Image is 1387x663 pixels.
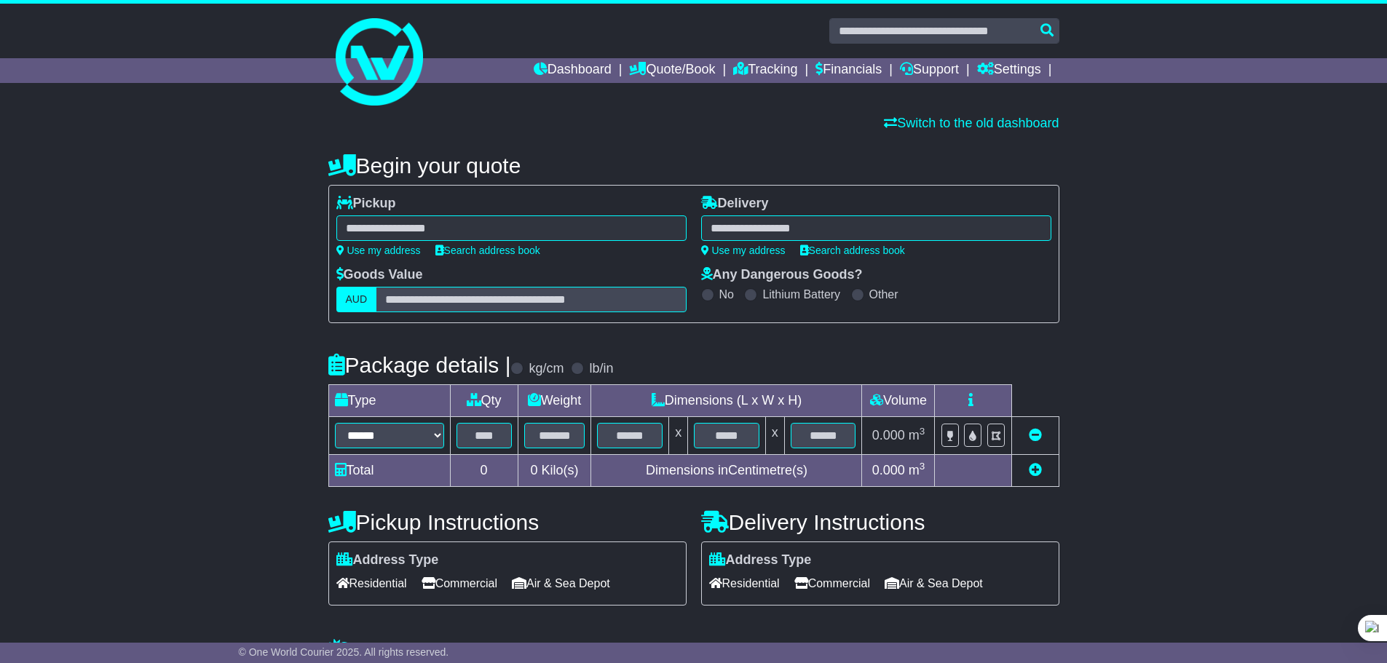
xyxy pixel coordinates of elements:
[450,385,518,417] td: Qty
[709,552,812,568] label: Address Type
[512,572,610,595] span: Air & Sea Depot
[900,58,959,83] a: Support
[719,287,734,301] label: No
[1029,428,1042,442] a: Remove this item
[422,572,497,595] span: Commercial
[336,572,407,595] span: Residential
[336,287,377,312] label: AUD
[328,510,687,534] h4: Pickup Instructions
[328,455,450,487] td: Total
[669,417,688,455] td: x
[701,510,1059,534] h4: Delivery Instructions
[1029,463,1042,477] a: Add new item
[336,267,423,283] label: Goods Value
[977,58,1041,83] a: Settings
[885,572,983,595] span: Air & Sea Depot
[589,361,613,377] label: lb/in
[435,245,540,256] a: Search address book
[920,426,925,437] sup: 3
[518,385,591,417] td: Weight
[629,58,715,83] a: Quote/Book
[733,58,797,83] a: Tracking
[591,385,862,417] td: Dimensions (L x W x H)
[800,245,905,256] a: Search address book
[701,245,786,256] a: Use my address
[872,428,905,442] span: 0.000
[909,463,925,477] span: m
[328,385,450,417] td: Type
[765,417,784,455] td: x
[328,353,511,377] h4: Package details |
[591,455,862,487] td: Dimensions in Centimetre(s)
[336,245,421,256] a: Use my address
[450,455,518,487] td: 0
[709,572,780,595] span: Residential
[328,638,1059,662] h4: Warranty & Insurance
[328,154,1059,178] h4: Begin your quote
[239,646,449,658] span: © One World Courier 2025. All rights reserved.
[869,287,898,301] label: Other
[762,287,840,301] label: Lithium Battery
[336,196,396,212] label: Pickup
[909,428,925,442] span: m
[518,455,591,487] td: Kilo(s)
[534,58,612,83] a: Dashboard
[530,463,537,477] span: 0
[862,385,935,417] td: Volume
[529,361,564,377] label: kg/cm
[701,196,769,212] label: Delivery
[701,267,863,283] label: Any Dangerous Goods?
[920,461,925,472] sup: 3
[872,463,905,477] span: 0.000
[794,572,870,595] span: Commercial
[884,116,1059,130] a: Switch to the old dashboard
[815,58,882,83] a: Financials
[336,552,439,568] label: Address Type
